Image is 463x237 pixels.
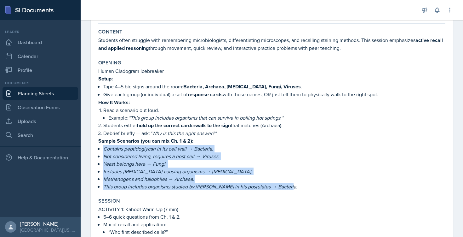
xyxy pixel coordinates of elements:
strong: hold up the correct card [137,122,191,129]
a: Calendar [3,50,78,62]
p: Debrief briefly — ask: [103,129,445,137]
a: Planning Sheets [3,87,78,100]
em: Includes [MEDICAL_DATA]-causing organisms → [MEDICAL_DATA]. [103,168,252,175]
label: Session [98,198,120,204]
strong: Sample Scenarios (you can mix Ch. 1 & 2): [98,137,193,145]
div: Leader [3,29,78,35]
em: Contains peptidoglycan in its cell wall → Bacteria. [103,145,213,152]
div: Help & Documentation [3,151,78,164]
div: [GEOGRAPHIC_DATA][US_STATE] [20,227,76,233]
em: “This group includes organisms that can survive in boiling hot springs.” [129,114,283,121]
p: Example: [108,114,445,121]
em: This group includes organisms studied by [PERSON_NAME] in his postulates → Bacteria. [103,183,297,190]
p: “Who first described cells?” [108,228,445,236]
em: Methanogens and halophiles → Archaea. [103,175,194,182]
strong: walk to the sign [195,122,231,129]
em: “Why is this the right answer?” [150,130,216,137]
p: Human Cladogram Icebreaker [98,67,445,75]
label: Opening [98,60,121,66]
a: Observation Forms [3,101,78,114]
label: Content [98,29,123,35]
p: Read a scenario out loud. [103,106,445,114]
em: Yeast belongs here → Fungi. [103,160,167,167]
a: Search [3,129,78,141]
a: Profile [3,64,78,76]
p: Tape 4–5 big signs around the room: . [103,83,445,91]
p: Students either or that matches (Archaea). [103,121,445,129]
p: Give each group (or individual) a set of with those names, OR just tell them to physically walk t... [103,91,445,98]
strong: response cards [188,91,223,98]
p: Students often struggle with remembering microbiologists, differentiating microscopes, and recall... [98,36,445,52]
strong: Setup: [98,75,113,82]
p: Mix of recall and application: [103,221,445,228]
a: Dashboard [3,36,78,49]
strong: Bacteria, Archaea, [MEDICAL_DATA], Fungi, Viruses [183,83,301,90]
p: ACTIVITY 1: Kahoot Warm-Up (7 min) [98,205,445,213]
strong: How It Works: [98,99,130,106]
div: Documents [3,80,78,86]
em: Not considered living, requires a host cell → Viruses. [103,153,220,160]
a: Uploads [3,115,78,127]
p: 5–6 quick questions from Ch. 1 & 2. [103,213,445,221]
div: [PERSON_NAME] [20,221,76,227]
